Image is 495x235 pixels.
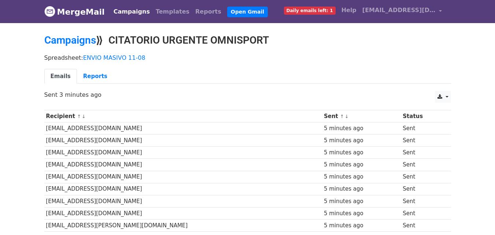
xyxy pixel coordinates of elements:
[44,4,105,19] a: MergeMail
[281,3,339,18] a: Daily emails left: 1
[324,148,399,157] div: 5 minutes ago
[339,3,359,18] a: Help
[340,114,344,119] a: ↑
[345,114,349,119] a: ↓
[44,69,77,84] a: Emails
[359,3,445,20] a: [EMAIL_ADDRESS][DOMAIN_NAME]
[44,91,451,99] p: Sent 3 minutes ago
[44,122,322,135] td: [EMAIL_ADDRESS][DOMAIN_NAME]
[324,124,399,133] div: 5 minutes ago
[44,207,322,219] td: [EMAIL_ADDRESS][DOMAIN_NAME]
[401,122,444,135] td: Sent
[324,197,399,206] div: 5 minutes ago
[44,219,322,231] td: [EMAIL_ADDRESS][PERSON_NAME][DOMAIN_NAME]
[362,6,436,15] span: [EMAIL_ADDRESS][DOMAIN_NAME]
[324,161,399,169] div: 5 minutes ago
[83,54,145,61] a: ENVIO MASIVO 11-08
[324,185,399,193] div: 5 minutes ago
[44,135,322,147] td: [EMAIL_ADDRESS][DOMAIN_NAME]
[401,195,444,207] td: Sent
[401,171,444,183] td: Sent
[401,183,444,195] td: Sent
[227,7,268,17] a: Open Gmail
[401,207,444,219] td: Sent
[153,4,192,19] a: Templates
[401,147,444,159] td: Sent
[44,34,451,47] h2: ⟫ CITATORIO URGENTE OMNISPORT
[44,171,322,183] td: [EMAIL_ADDRESS][DOMAIN_NAME]
[401,110,444,122] th: Status
[324,221,399,230] div: 5 minutes ago
[44,54,451,62] p: Spreadsheet:
[44,159,322,171] td: [EMAIL_ADDRESS][DOMAIN_NAME]
[77,69,114,84] a: Reports
[44,34,96,46] a: Campaigns
[82,114,86,119] a: ↓
[192,4,224,19] a: Reports
[44,6,55,17] img: MergeMail logo
[322,110,401,122] th: Sent
[401,159,444,171] td: Sent
[401,135,444,147] td: Sent
[44,147,322,159] td: [EMAIL_ADDRESS][DOMAIN_NAME]
[44,183,322,195] td: [EMAIL_ADDRESS][DOMAIN_NAME]
[111,4,153,19] a: Campaigns
[77,114,81,119] a: ↑
[324,209,399,218] div: 5 minutes ago
[324,173,399,181] div: 5 minutes ago
[284,7,336,15] span: Daily emails left: 1
[44,110,322,122] th: Recipient
[324,136,399,145] div: 5 minutes ago
[44,195,322,207] td: [EMAIL_ADDRESS][DOMAIN_NAME]
[401,219,444,231] td: Sent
